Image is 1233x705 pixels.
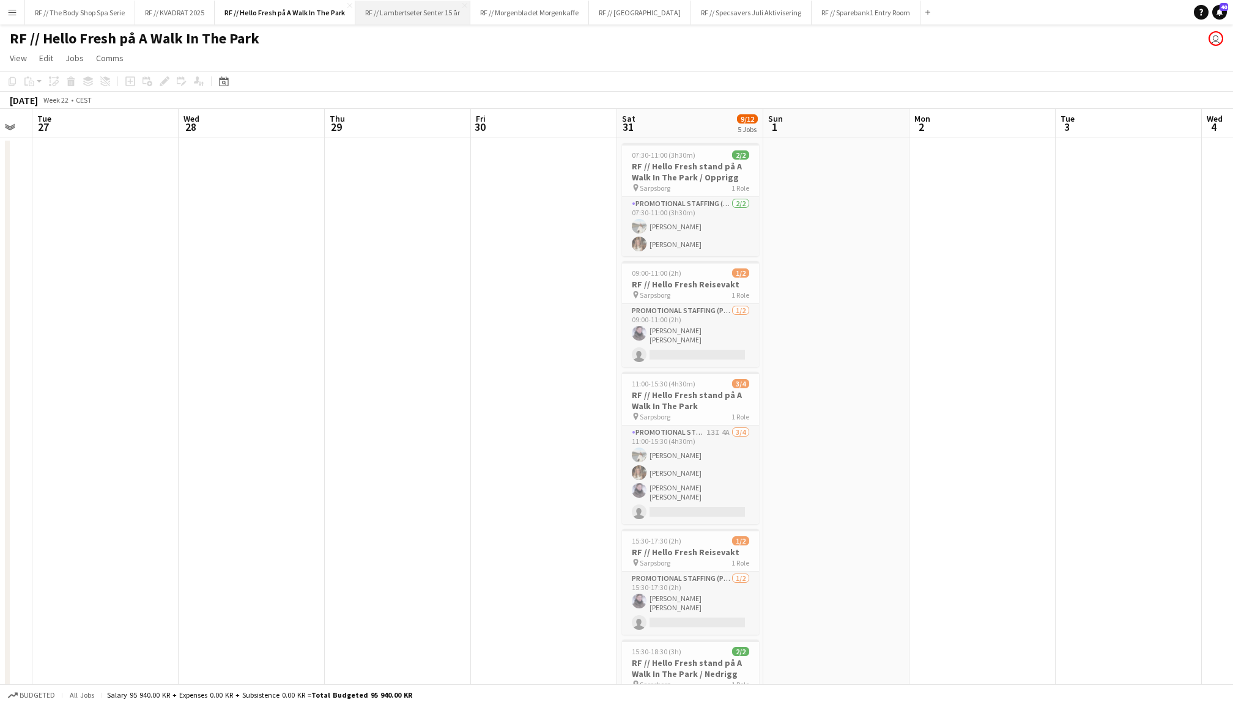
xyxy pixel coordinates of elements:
[622,529,759,635] app-job-card: 15:30-17:30 (2h)1/2RF // Hello Fresh Reisevakt Sarpsborg1 RolePromotional Staffing (Promotional S...
[640,680,670,689] span: Sarpsborg
[76,95,92,105] div: CEST
[622,304,759,367] app-card-role: Promotional Staffing (Promotional Staff)1/209:00-11:00 (2h)[PERSON_NAME] [PERSON_NAME]
[10,53,27,64] span: View
[622,547,759,558] h3: RF // Hello Fresh Reisevakt
[35,120,51,134] span: 27
[640,290,670,300] span: Sarpsborg
[766,120,783,134] span: 1
[5,50,32,66] a: View
[768,113,783,124] span: Sun
[135,1,215,24] button: RF // KVADRAT 2025
[640,558,670,567] span: Sarpsborg
[732,647,749,656] span: 2/2
[328,120,345,134] span: 29
[640,412,670,421] span: Sarpsborg
[96,53,124,64] span: Comms
[183,113,199,124] span: Wed
[1212,5,1227,20] a: 40
[1207,113,1223,124] span: Wed
[589,1,691,24] button: RF // [GEOGRAPHIC_DATA]
[474,120,486,134] span: 30
[37,113,51,124] span: Tue
[737,114,758,124] span: 9/12
[732,150,749,160] span: 2/2
[622,426,759,524] app-card-role: Promotional Staffing (Promotional Staff)13I4A3/411:00-15:30 (4h30m)[PERSON_NAME][PERSON_NAME][PER...
[1205,120,1223,134] span: 4
[65,53,84,64] span: Jobs
[731,558,749,567] span: 1 Role
[731,183,749,193] span: 1 Role
[311,690,412,699] span: Total Budgeted 95 940.00 KR
[40,95,71,105] span: Week 22
[1061,113,1075,124] span: Tue
[622,372,759,524] app-job-card: 11:00-15:30 (4h30m)3/4RF // Hello Fresh stand på A Walk In The Park Sarpsborg1 RolePromotional St...
[731,290,749,300] span: 1 Role
[107,690,412,699] div: Salary 95 940.00 KR + Expenses 0.00 KR + Subsistence 0.00 KR =
[470,1,589,24] button: RF // Morgenbladet Morgenkaffe
[1220,3,1228,11] span: 40
[632,379,695,388] span: 11:00-15:30 (4h30m)
[622,161,759,183] h3: RF // Hello Fresh stand på A Walk In The Park / Opprigg
[732,379,749,388] span: 3/4
[632,150,695,160] span: 07:30-11:00 (3h30m)
[622,261,759,367] app-job-card: 09:00-11:00 (2h)1/2RF // Hello Fresh Reisevakt Sarpsborg1 RolePromotional Staffing (Promotional S...
[691,1,812,24] button: RF // Specsavers Juli Aktivisering
[622,143,759,256] app-job-card: 07:30-11:00 (3h30m)2/2RF // Hello Fresh stand på A Walk In The Park / Opprigg Sarpsborg1 RoleProm...
[61,50,89,66] a: Jobs
[731,680,749,689] span: 1 Role
[10,29,259,48] h1: RF // Hello Fresh på A Walk In The Park
[39,53,53,64] span: Edit
[91,50,128,66] a: Comms
[20,691,55,699] span: Budgeted
[622,279,759,290] h3: RF // Hello Fresh Reisevakt
[812,1,920,24] button: RF // Sparebank1 Entry Room
[632,647,681,656] span: 15:30-18:30 (3h)
[622,572,759,635] app-card-role: Promotional Staffing (Promotional Staff)1/215:30-17:30 (2h)[PERSON_NAME] [PERSON_NAME]
[330,113,345,124] span: Thu
[622,113,635,124] span: Sat
[622,197,759,256] app-card-role: Promotional Staffing (Promotional Staff)2/207:30-11:00 (3h30m)[PERSON_NAME][PERSON_NAME]
[632,536,681,545] span: 15:30-17:30 (2h)
[355,1,470,24] button: RF // Lambertseter Senter 15 år
[6,688,57,702] button: Budgeted
[732,268,749,278] span: 1/2
[913,120,930,134] span: 2
[632,268,681,278] span: 09:00-11:00 (2h)
[620,120,635,134] span: 31
[732,536,749,545] span: 1/2
[34,50,58,66] a: Edit
[1059,120,1075,134] span: 3
[67,690,97,699] span: All jobs
[731,412,749,421] span: 1 Role
[1209,31,1223,46] app-user-avatar: Marit Holvik
[10,94,38,106] div: [DATE]
[476,113,486,124] span: Fri
[914,113,930,124] span: Mon
[640,183,670,193] span: Sarpsborg
[25,1,135,24] button: RF // The Body Shop Spa Serie
[622,389,759,412] h3: RF // Hello Fresh stand på A Walk In The Park
[622,657,759,679] h3: RF // Hello Fresh stand på A Walk In The Park / Nedrigg
[738,125,757,134] div: 5 Jobs
[182,120,199,134] span: 28
[215,1,355,24] button: RF // Hello Fresh på A Walk In The Park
